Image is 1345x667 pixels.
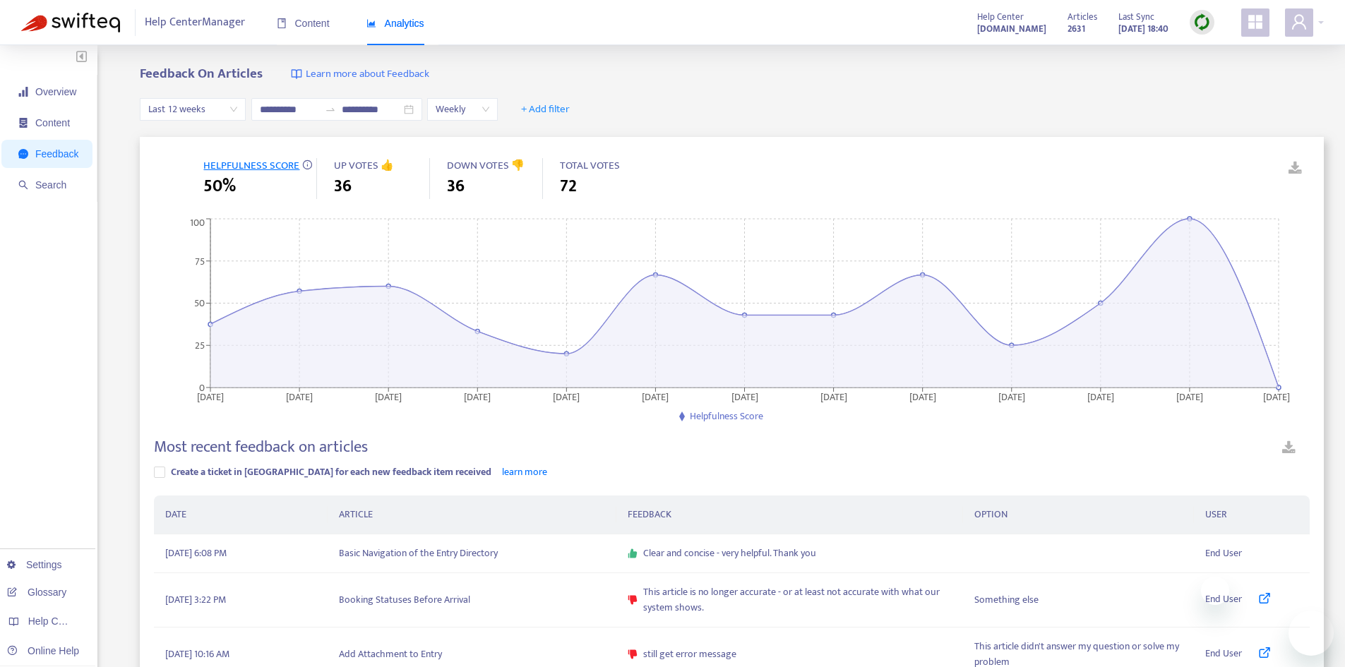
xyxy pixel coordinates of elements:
th: DATE [154,495,327,534]
iframe: Button to launch messaging window [1289,611,1334,656]
span: + Add filter [521,101,570,118]
tspan: 0 [199,379,205,395]
img: sync.dc5367851b00ba804db3.png [1193,13,1211,31]
tspan: [DATE] [554,388,580,404]
span: to [325,104,336,115]
span: area-chart [366,18,376,28]
a: learn more [502,464,547,480]
span: container [18,118,28,128]
tspan: 25 [195,337,205,354]
a: Online Help [7,645,79,656]
td: Basic Navigation of the Entry Directory [328,534,616,573]
span: Content [35,117,70,128]
span: Weekly [436,99,489,120]
span: Helpfulness Score [690,408,763,424]
span: [DATE] 6:08 PM [165,546,227,561]
span: appstore [1247,13,1264,30]
tspan: [DATE] [1176,388,1203,404]
span: still get error message [643,647,736,662]
tspan: [DATE] [731,388,758,404]
span: 36 [334,174,352,199]
span: Overview [35,86,76,97]
span: [DATE] 3:22 PM [165,592,226,608]
a: Settings [7,559,62,570]
strong: 2631 [1068,21,1085,37]
span: Something else [974,592,1039,608]
a: [DOMAIN_NAME] [977,20,1046,37]
span: Create a ticket in [GEOGRAPHIC_DATA] for each new feedback item received [171,464,491,480]
span: End User [1205,646,1242,663]
span: This article is no longer accurate - or at least not accurate with what our system shows. [643,584,952,615]
tspan: [DATE] [376,388,402,404]
button: + Add filter [510,98,580,121]
img: Swifteq [21,13,120,32]
tspan: [DATE] [820,388,847,404]
th: FEEDBACK [616,495,963,534]
span: 72 [560,174,577,199]
span: message [18,149,28,159]
b: Feedback On Articles [140,63,263,85]
tspan: [DATE] [642,388,669,404]
span: Last Sync [1118,9,1154,25]
span: book [277,18,287,28]
iframe: Close message [1201,577,1229,605]
tspan: 75 [195,253,205,269]
tspan: [DATE] [287,388,313,404]
span: search [18,180,28,190]
th: USER [1194,495,1310,534]
tspan: 100 [190,215,205,231]
span: Help Center Manager [145,9,245,36]
span: Articles [1068,9,1097,25]
a: Learn more about Feedback [291,66,429,83]
span: Help Centers [28,615,86,627]
span: Last 12 weeks [148,99,237,120]
span: HELPFULNESS SCORE [203,157,299,174]
tspan: [DATE] [1087,388,1114,404]
tspan: [DATE] [1264,388,1291,404]
tspan: [DATE] [197,388,224,404]
span: dislike [628,649,638,659]
span: Analytics [366,18,424,29]
strong: [DATE] 18:40 [1118,21,1168,37]
tspan: [DATE] [465,388,491,404]
span: [DATE] 10:16 AM [165,647,229,662]
strong: [DOMAIN_NAME] [977,21,1046,37]
span: like [628,548,638,558]
span: Content [277,18,330,29]
span: user [1291,13,1308,30]
span: signal [18,87,28,97]
span: DOWN VOTES 👎 [447,157,525,174]
span: dislike [628,595,638,605]
td: Booking Statuses Before Arrival [328,573,616,627]
span: 36 [447,174,465,199]
img: image-link [291,68,302,80]
tspan: [DATE] [998,388,1025,404]
tspan: [DATE] [909,388,936,404]
span: Feedback [35,148,78,160]
span: swap-right [325,104,336,115]
span: UP VOTES 👍 [334,157,394,174]
span: End User [1205,546,1242,561]
span: Help Center [977,9,1024,25]
span: Learn more about Feedback [306,66,429,83]
span: Clear and concise - very helpful. Thank you [643,546,816,561]
a: Glossary [7,587,66,598]
th: OPTION [963,495,1194,534]
span: TOTAL VOTES [560,157,620,174]
h4: Most recent feedback on articles [154,438,368,457]
span: 50% [203,174,236,199]
th: ARTICLE [328,495,616,534]
span: Search [35,179,66,191]
tspan: 50 [194,295,205,311]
